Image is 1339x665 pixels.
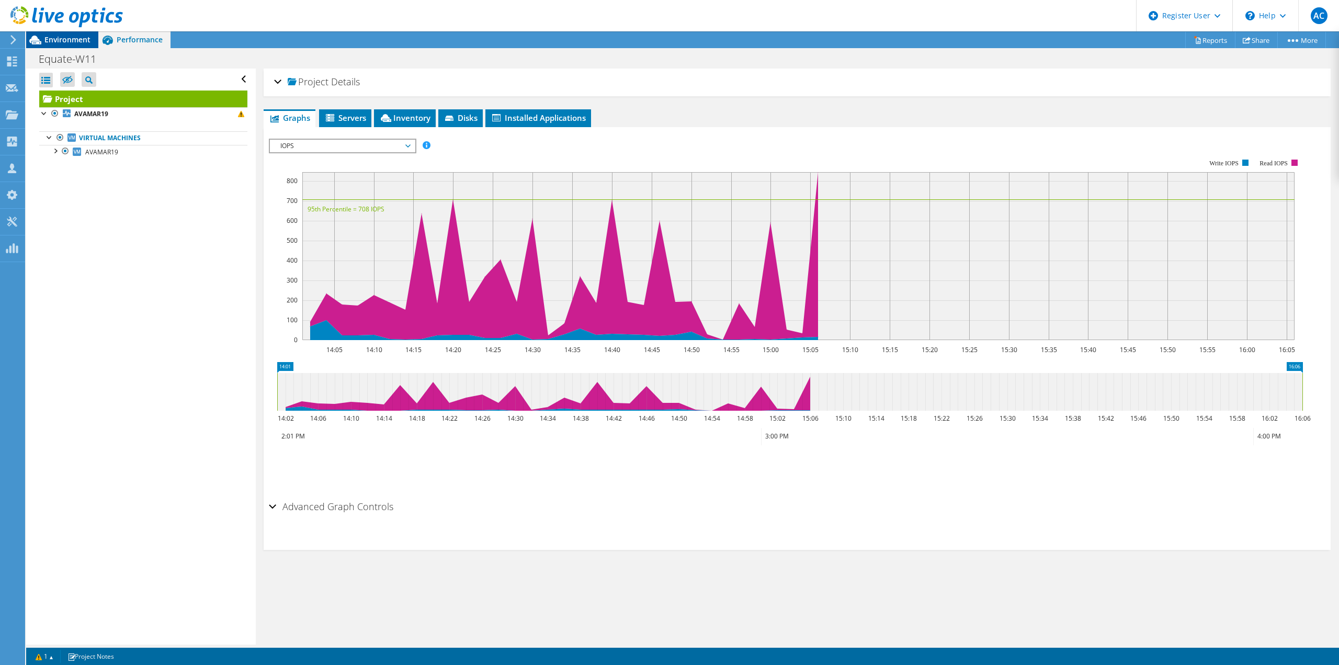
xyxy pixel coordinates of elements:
text: 15:54 [1196,414,1212,423]
text: 15:30 [1000,414,1016,423]
span: Performance [117,35,163,44]
text: 15:22 [934,414,950,423]
text: 500 [287,236,298,245]
text: 15:26 [967,414,983,423]
text: 300 [287,276,298,285]
text: 100 [287,315,298,324]
span: Environment [44,35,90,44]
text: 600 [287,216,298,225]
text: 14:22 [441,414,458,423]
text: 95th Percentile = 708 IOPS [308,205,384,213]
svg: \n [1245,11,1255,20]
text: 0 [294,335,298,344]
text: 15:10 [835,414,852,423]
text: Write IOPS [1209,160,1239,167]
text: 15:55 [1199,345,1216,354]
a: AVAMAR19 [39,107,247,121]
span: AVAMAR19 [85,148,118,156]
span: Details [331,75,360,88]
text: 14:45 [644,345,660,354]
h1: Equate-W11 [34,53,112,65]
text: 800 [287,176,298,185]
text: 16:02 [1262,414,1278,423]
text: 15:10 [842,345,858,354]
text: 15:38 [1065,414,1081,423]
h2: Advanced Graph Controls [269,496,393,517]
text: 15:45 [1120,345,1136,354]
text: 14:06 [310,414,326,423]
a: Share [1235,32,1278,48]
text: 14:05 [326,345,343,354]
text: 15:25 [961,345,978,354]
a: AVAMAR19 [39,145,247,159]
text: 15:58 [1229,414,1245,423]
text: 14:26 [474,414,491,423]
text: 14:54 [704,414,720,423]
text: 14:50 [671,414,687,423]
text: 14:42 [606,414,622,423]
text: 14:30 [525,345,541,354]
text: 14:58 [737,414,753,423]
text: 14:02 [278,414,294,423]
text: 15:50 [1160,345,1176,354]
text: 15:06 [802,414,819,423]
text: 200 [287,296,298,305]
span: Disks [444,112,478,123]
a: Project [39,91,247,107]
text: 14:14 [376,414,392,423]
text: 14:25 [485,345,501,354]
text: 14:40 [604,345,620,354]
text: 15:02 [769,414,786,423]
text: 16:05 [1279,345,1295,354]
text: 700 [287,196,298,205]
text: 16:06 [1295,414,1311,423]
text: 14:34 [540,414,556,423]
text: 14:35 [564,345,581,354]
text: 14:30 [507,414,524,423]
text: 15:00 [763,345,779,354]
span: Graphs [269,112,310,123]
text: 14:10 [366,345,382,354]
a: 1 [28,650,61,663]
span: Servers [324,112,366,123]
text: 15:35 [1041,345,1057,354]
text: 15:18 [901,414,917,423]
text: 15:42 [1098,414,1114,423]
text: 14:18 [409,414,425,423]
a: More [1277,32,1326,48]
text: 15:20 [922,345,938,354]
span: AC [1311,7,1327,24]
span: IOPS [275,140,410,152]
text: 14:15 [405,345,422,354]
span: Project [288,77,328,87]
text: 14:10 [343,414,359,423]
text: 15:15 [882,345,898,354]
text: 15:14 [868,414,884,423]
text: 14:46 [639,414,655,423]
span: Installed Applications [491,112,586,123]
text: 16:00 [1239,345,1255,354]
text: 14:20 [445,345,461,354]
span: Inventory [379,112,430,123]
b: AVAMAR19 [74,109,108,118]
text: 400 [287,256,298,265]
text: 15:46 [1130,414,1147,423]
text: 14:50 [684,345,700,354]
a: Reports [1185,32,1235,48]
text: 15:40 [1080,345,1096,354]
text: 15:34 [1032,414,1048,423]
a: Virtual Machines [39,131,247,145]
text: 15:30 [1001,345,1017,354]
text: 15:05 [802,345,819,354]
text: 15:50 [1163,414,1179,423]
a: Project Notes [60,650,121,663]
text: 14:38 [573,414,589,423]
text: Read IOPS [1260,160,1288,167]
text: 14:55 [723,345,740,354]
